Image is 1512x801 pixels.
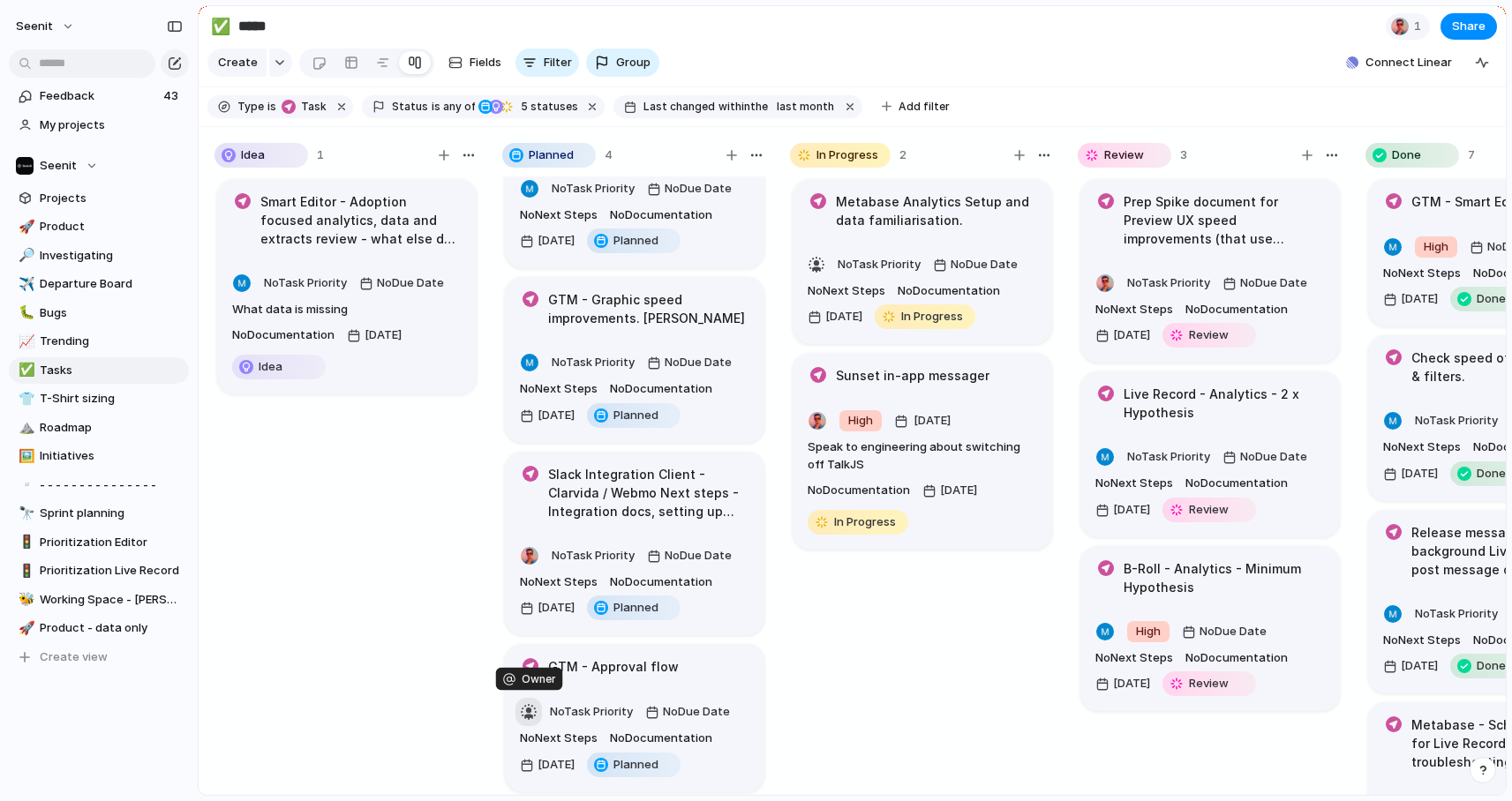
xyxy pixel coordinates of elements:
button: 📈 [16,333,34,350]
span: last month [777,99,834,115]
div: GTM - Approval flowNoTask PriorityNoDue DateNoNext StepsNoDocumentation[DATE]Planned [505,644,764,792]
button: [DATE] [1091,670,1155,698]
button: Seenit [9,153,189,179]
span: Review [1189,326,1229,344]
button: Review [1158,321,1260,349]
span: No Task Priority [552,355,635,369]
button: High [835,407,886,435]
span: No Task Priority [550,704,633,718]
button: [DATE] [1091,496,1155,524]
button: Review [1158,670,1260,698]
div: 📈Trending [9,328,189,355]
button: NoDue Date [1177,618,1271,646]
button: 🚦 [16,534,34,551]
button: 👕 [16,390,34,408]
span: Done [1477,465,1506,483]
span: High [1424,238,1448,256]
div: ✈️ [19,274,31,295]
span: No Task Priority [552,548,635,562]
a: 👕T-Shirt sizing [9,386,189,412]
button: NoTask Priority [547,542,639,570]
span: Initiatives [40,447,183,465]
span: 3 [1180,146,1187,164]
div: GTM - Graphic speed improvements. [PERSON_NAME]NoTask PriorityNoDue DateNoNext StepsNoDocumentati... [505,277,764,443]
h1: Metabase Analytics Setup and data familiarisation. [836,192,1037,229]
div: 🚀 [19,217,31,237]
div: ✅ [19,360,31,380]
span: 5 [515,100,530,113]
a: ▫️- - - - - - - - - - - - - - - [9,472,189,498]
button: NoTask Priority [260,269,351,297]
span: No Task Priority [1415,606,1498,620]
span: No Documentation [1185,649,1288,667]
span: - - - - - - - - - - - - - - - [40,476,183,494]
a: 🚀Product - data only [9,615,189,641]
span: Sprint planning [40,505,183,522]
button: NoDue Date [929,251,1022,279]
a: Feedback43 [9,83,189,109]
button: NoTask Priority [1410,600,1502,628]
span: No Task Priority [1415,413,1498,427]
span: No Documentation [1185,301,1288,318]
button: NoTask Priority [833,251,925,279]
span: Add filter [899,99,950,115]
button: NoTask Priority [1123,269,1215,297]
button: is [264,97,280,116]
button: [DATE] [1379,285,1442,313]
a: Projects [9,185,189,212]
div: 🚦 [19,532,31,552]
span: Review [1189,501,1229,519]
span: No Due Date [665,354,732,371]
span: [DATE] [825,308,862,326]
span: [DATE] [538,599,575,617]
button: ✅ [207,12,235,41]
div: 🐛 [19,303,31,323]
span: Product [40,218,183,236]
span: Prioritization Editor [40,534,183,551]
span: No Next Steps [520,380,598,398]
button: 🖼️ [16,447,34,465]
span: Task [296,99,327,115]
span: No Task Priority [838,257,921,271]
span: Idea [259,358,282,376]
button: NoDue Date [643,542,736,570]
button: Seenit [8,12,84,41]
div: B-Roll - Analytics - Minimum HypothesisHighNoDue DateNoNext StepsNoDocumentation[DATE]Review [1080,546,1340,712]
span: [DATE] [538,407,575,424]
span: What data is missing [232,301,348,318]
div: 🔭Sprint planning [9,500,189,527]
div: ⛰️ [19,417,31,438]
button: Filter [515,49,579,77]
a: 🚦Prioritization Editor [9,529,189,556]
div: ⛰️Roadmap [9,415,189,441]
button: ⛰️ [16,419,34,437]
span: [DATE] [1113,501,1150,519]
div: Metabase Analytics Setup and data familiarisation.NoTask PriorityNoDue DateNoNext StepsNoDocument... [793,179,1052,345]
span: No Due Date [663,703,730,721]
button: NoTask Priority [547,348,639,377]
button: 🐝 [16,591,34,609]
div: GTM Split Clip - Update, flows, help, release info.NoTask PriorityNoDue DateNoNext StepsNoDocumen... [505,103,764,269]
button: Create [207,49,267,77]
span: Create view [40,648,108,666]
span: Trending [40,333,183,350]
h1: Smart Editor - Adoption focused analytics, data and extracts review - what else do we need [260,192,462,248]
a: 🖼️Initiatives [9,443,189,469]
div: Prep Spike document for Preview UX speed improvements (that use existing architecture)NoTask Prio... [1080,179,1340,363]
a: 🔎Investigating [9,243,189,269]
span: Departure Board [40,275,183,293]
a: 🚀Product [9,213,189,240]
div: 🐝Working Space - [PERSON_NAME] [9,587,189,613]
span: No Next Steps [808,282,885,300]
span: No Next Steps [520,730,598,747]
span: No Due Date [377,274,444,292]
span: No Documentation [610,730,712,747]
button: Group [586,49,659,77]
button: [DATE] [803,303,867,331]
a: My projects [9,112,189,138]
